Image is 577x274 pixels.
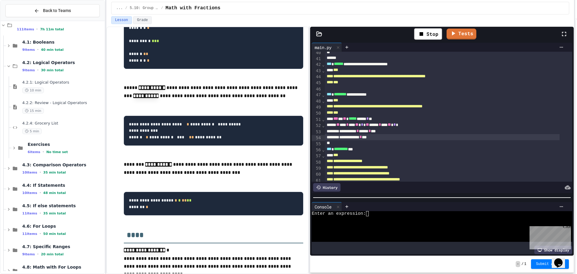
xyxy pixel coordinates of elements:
[22,108,44,114] span: 15 min
[2,2,41,38] div: Chat with us now!Close
[161,6,163,11] span: /
[312,86,322,92] div: 46
[312,62,322,68] div: 42
[534,246,572,254] div: Show display
[312,110,322,116] div: 50
[322,123,325,128] span: Fold line
[22,264,103,270] span: 4.8: Math with For Loops
[22,211,37,215] span: 11 items
[527,224,571,249] iframe: chat widget
[312,80,322,86] div: 45
[312,211,366,216] span: Enter an expression:
[312,74,322,80] div: 44
[41,48,63,52] span: 40 min total
[447,29,476,39] a: Tests
[43,171,66,174] span: 35 min total
[312,165,322,171] div: 59
[312,117,322,123] div: 51
[133,16,152,24] button: Grade
[111,16,132,24] button: Lesson
[37,47,38,52] span: •
[22,88,44,93] span: 10 min
[37,252,38,257] span: •
[43,8,71,14] span: Back to Teams
[312,178,322,184] div: 61
[43,211,66,215] span: 35 min total
[22,121,103,126] span: 4.2.4: Grocery List
[22,162,103,168] span: 4.3: Comparison Operators
[22,244,103,249] span: 4.7: Specific Ranges
[41,252,63,256] span: 20 min total
[313,183,340,192] div: History
[322,147,325,152] span: Fold line
[312,56,322,62] div: 41
[43,149,44,154] span: •
[125,6,127,11] span: /
[22,203,103,208] span: 4.5: If else statements
[312,44,334,51] div: main.py
[322,117,325,122] span: Fold line
[312,43,342,52] div: main.py
[22,100,103,106] span: 4.2.2: Review - Logical Operators
[22,191,37,195] span: 10 items
[22,223,103,229] span: 4.6: For Loops
[22,252,35,256] span: 9 items
[312,98,322,104] div: 48
[37,68,38,72] span: •
[531,259,569,269] button: Submit Answer
[322,62,325,67] span: Fold line
[40,170,41,175] span: •
[36,27,38,32] span: •
[414,28,442,40] div: Stop
[22,60,103,65] span: 4.2: Logical Operators
[312,92,322,98] div: 47
[40,231,41,236] span: •
[322,93,325,97] span: Fold line
[43,191,66,195] span: 48 min total
[28,142,103,147] span: Exercises
[40,211,41,216] span: •
[322,68,325,73] span: Fold line
[22,68,35,72] span: 9 items
[46,150,68,154] span: No time set
[536,262,564,266] span: Submit Answer
[22,39,103,45] span: 4.1: Booleans
[521,262,524,266] span: /
[22,171,37,174] span: 10 items
[312,50,322,56] div: 40
[312,135,322,141] div: 54
[312,141,322,147] div: 55
[524,262,526,266] span: 1
[40,27,64,31] span: 7h 11m total
[17,27,34,31] span: 111 items
[312,129,322,135] div: 53
[312,147,322,153] div: 56
[552,250,571,268] iframe: chat widget
[22,183,103,188] span: 4.4: If Statements
[312,171,322,177] div: 60
[312,68,322,74] div: 43
[312,202,342,211] div: Console
[322,99,325,103] span: Fold line
[5,4,100,17] button: Back to Teams
[22,232,37,236] span: 11 items
[312,104,322,110] div: 49
[43,232,66,236] span: 50 min total
[22,48,35,52] span: 9 items
[41,68,63,72] span: 30 min total
[312,204,334,210] div: Console
[116,6,123,11] span: ...
[40,190,41,195] span: •
[312,153,322,159] div: 57
[28,150,40,154] span: 6 items
[312,159,322,165] div: 58
[22,80,103,85] span: 4.2.1: Logical Operators
[22,128,42,134] span: 5 min
[516,261,520,267] span: -
[322,153,325,158] span: Fold line
[166,5,220,12] span: Math with Fractions
[130,6,159,11] span: 5.10: Group Project - Math with Fractions
[312,123,322,129] div: 52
